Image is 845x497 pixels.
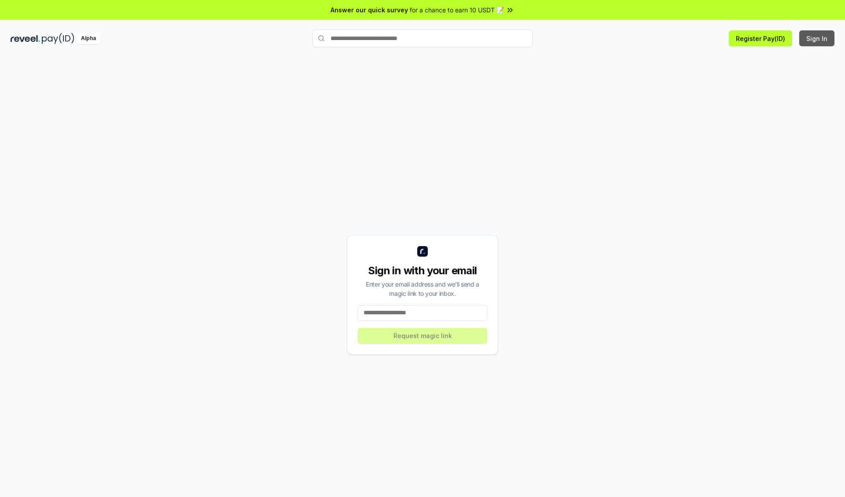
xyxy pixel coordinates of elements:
[358,264,487,278] div: Sign in with your email
[11,33,40,44] img: reveel_dark
[358,280,487,298] div: Enter your email address and we’ll send a magic link to your inbox.
[42,33,74,44] img: pay_id
[417,246,428,257] img: logo_small
[331,5,408,15] span: Answer our quick survey
[410,5,504,15] span: for a chance to earn 10 USDT 📝
[729,30,792,46] button: Register Pay(ID)
[799,30,834,46] button: Sign In
[76,33,101,44] div: Alpha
